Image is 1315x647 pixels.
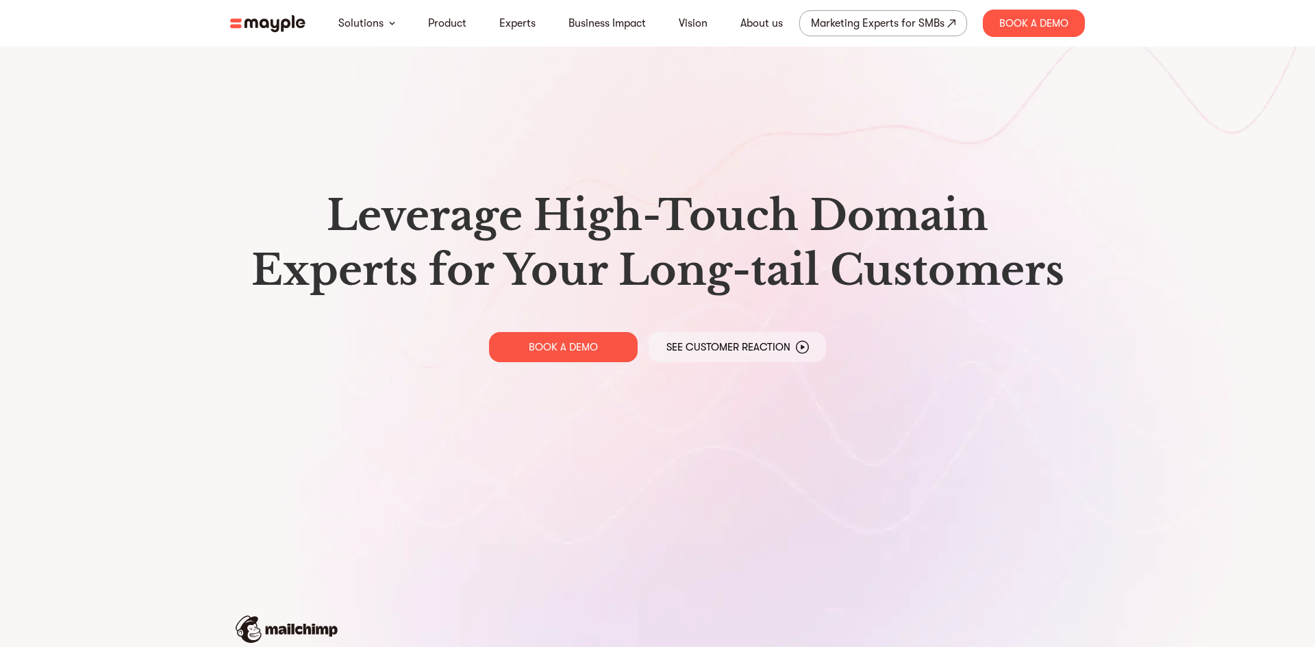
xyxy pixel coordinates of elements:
p: See Customer Reaction [666,340,790,354]
a: Solutions [338,15,384,31]
div: Marketing Experts for SMBs [811,14,944,33]
div: Book A Demo [983,10,1085,37]
h1: Leverage High-Touch Domain Experts for Your Long-tail Customers [241,188,1074,298]
a: See Customer Reaction [649,332,826,362]
a: Marketing Experts for SMBs [799,10,967,36]
a: About us [740,15,783,31]
img: mayple-logo [230,15,305,32]
a: Product [428,15,466,31]
img: arrow-down [389,21,395,25]
a: Business Impact [568,15,646,31]
p: BOOK A DEMO [529,340,598,354]
a: Experts [499,15,536,31]
img: mailchimp-logo [236,616,338,643]
a: BOOK A DEMO [489,332,638,362]
a: Vision [679,15,707,31]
